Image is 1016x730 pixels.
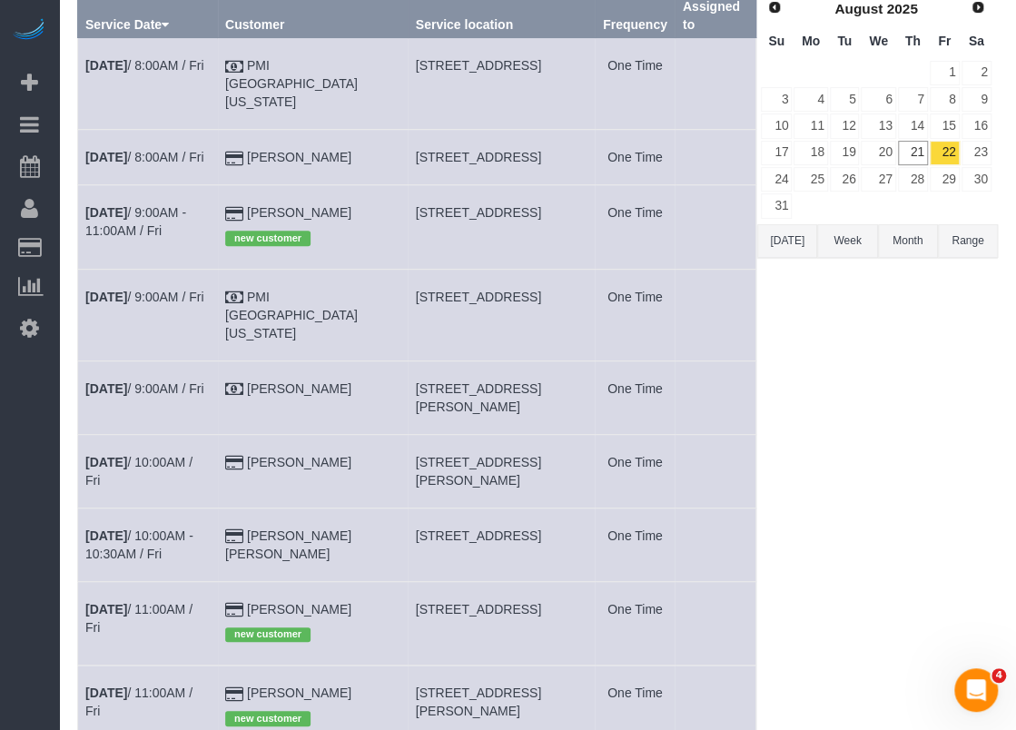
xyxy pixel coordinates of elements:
[225,153,243,165] i: Credit Card Payment
[78,434,218,508] td: Schedule date
[85,58,127,73] b: [DATE]
[761,87,792,112] a: 3
[969,34,984,48] span: Saturday
[85,150,203,164] a: [DATE]/ 8:00AM / Fri
[85,602,127,617] b: [DATE]
[954,668,998,712] iframe: Intercom live chat
[85,381,127,396] b: [DATE]
[416,686,541,718] span: [STREET_ADDRESS][PERSON_NAME]
[225,208,243,221] i: Credit Card Payment
[78,508,218,581] td: Schedule date
[225,604,243,617] i: Credit Card Payment
[830,87,860,112] a: 5
[938,224,998,258] button: Range
[761,141,792,165] a: 17
[11,18,47,44] img: Automaid Logo
[595,130,675,185] td: Frequency
[85,455,192,488] a: [DATE]/ 10:00AM / Fri
[85,58,203,73] a: [DATE]/ 8:00AM / Fri
[905,34,921,48] span: Thursday
[225,383,243,396] i: Check Payment
[225,290,358,340] a: PMI [GEOGRAPHIC_DATA][US_STATE]
[898,141,928,165] a: 21
[78,269,218,360] td: Schedule date
[898,113,928,138] a: 14
[85,290,203,304] a: [DATE]/ 9:00AM / Fri
[78,185,218,269] td: Schedule date
[225,58,358,109] a: PMI [GEOGRAPHIC_DATA][US_STATE]
[218,269,409,360] td: Customer
[218,581,409,665] td: Customer
[930,61,960,85] a: 1
[416,381,541,414] span: [STREET_ADDRESS][PERSON_NAME]
[85,150,127,164] b: [DATE]
[817,224,877,258] button: Week
[78,130,218,185] td: Schedule date
[595,508,675,581] td: Frequency
[416,602,541,617] span: [STREET_ADDRESS]
[85,528,193,561] a: [DATE]/ 10:00AM - 10:30AM / Fri
[794,113,827,138] a: 11
[962,113,991,138] a: 16
[218,38,409,130] td: Customer
[247,455,351,469] a: [PERSON_NAME]
[408,130,595,185] td: Service location
[595,185,675,269] td: Frequency
[247,381,351,396] a: [PERSON_NAME]
[408,269,595,360] td: Service location
[930,141,960,165] a: 22
[416,290,541,304] span: [STREET_ADDRESS]
[225,291,243,304] i: Check Payment
[930,87,960,112] a: 8
[938,34,951,48] span: Friday
[85,381,203,396] a: [DATE]/ 9:00AM / Fri
[675,360,755,434] td: Assigned to
[595,360,675,434] td: Frequency
[85,205,186,238] a: [DATE]/ 9:00AM - 11:00AM / Fri
[85,528,127,543] b: [DATE]
[675,38,755,130] td: Assigned to
[675,269,755,360] td: Assigned to
[225,528,351,561] a: [PERSON_NAME] [PERSON_NAME]
[218,360,409,434] td: Customer
[837,34,852,48] span: Tuesday
[878,224,938,258] button: Month
[595,434,675,508] td: Frequency
[247,150,351,164] a: [PERSON_NAME]
[675,508,755,581] td: Assigned to
[408,185,595,269] td: Service location
[416,528,541,543] span: [STREET_ADDRESS]
[861,87,895,112] a: 6
[861,167,895,192] a: 27
[675,185,755,269] td: Assigned to
[675,434,755,508] td: Assigned to
[869,34,888,48] span: Wednesday
[595,581,675,665] td: Frequency
[78,38,218,130] td: Schedule date
[85,205,127,220] b: [DATE]
[225,231,311,245] span: new customer
[830,167,860,192] a: 26
[247,686,351,700] a: [PERSON_NAME]
[225,688,243,701] i: Credit Card Payment
[761,113,792,138] a: 10
[85,455,127,469] b: [DATE]
[85,290,127,304] b: [DATE]
[886,1,917,16] span: 2025
[225,61,243,74] i: Check Payment
[85,686,127,700] b: [DATE]
[408,38,595,130] td: Service location
[416,58,541,73] span: [STREET_ADDRESS]
[78,581,218,665] td: Schedule date
[416,455,541,488] span: [STREET_ADDRESS][PERSON_NAME]
[930,167,960,192] a: 29
[794,87,827,112] a: 4
[768,34,784,48] span: Sunday
[595,38,675,130] td: Frequency
[416,205,541,220] span: [STREET_ADDRESS]
[761,193,792,218] a: 31
[794,141,827,165] a: 18
[218,434,409,508] td: Customer
[761,167,792,192] a: 24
